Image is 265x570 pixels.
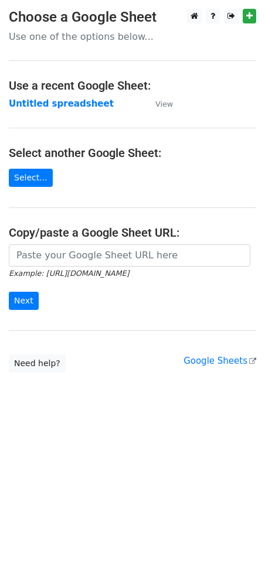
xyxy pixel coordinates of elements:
h4: Use a recent Google Sheet: [9,78,256,93]
small: Example: [URL][DOMAIN_NAME] [9,269,129,278]
a: Google Sheets [184,356,256,366]
h4: Copy/paste a Google Sheet URL: [9,226,256,240]
h3: Choose a Google Sheet [9,9,256,26]
a: Need help? [9,354,66,373]
p: Use one of the options below... [9,30,256,43]
a: Untitled spreadsheet [9,98,114,109]
a: Select... [9,169,53,187]
input: Next [9,292,39,310]
a: View [144,98,173,109]
input: Paste your Google Sheet URL here [9,244,250,267]
h4: Select another Google Sheet: [9,146,256,160]
small: View [155,100,173,108]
